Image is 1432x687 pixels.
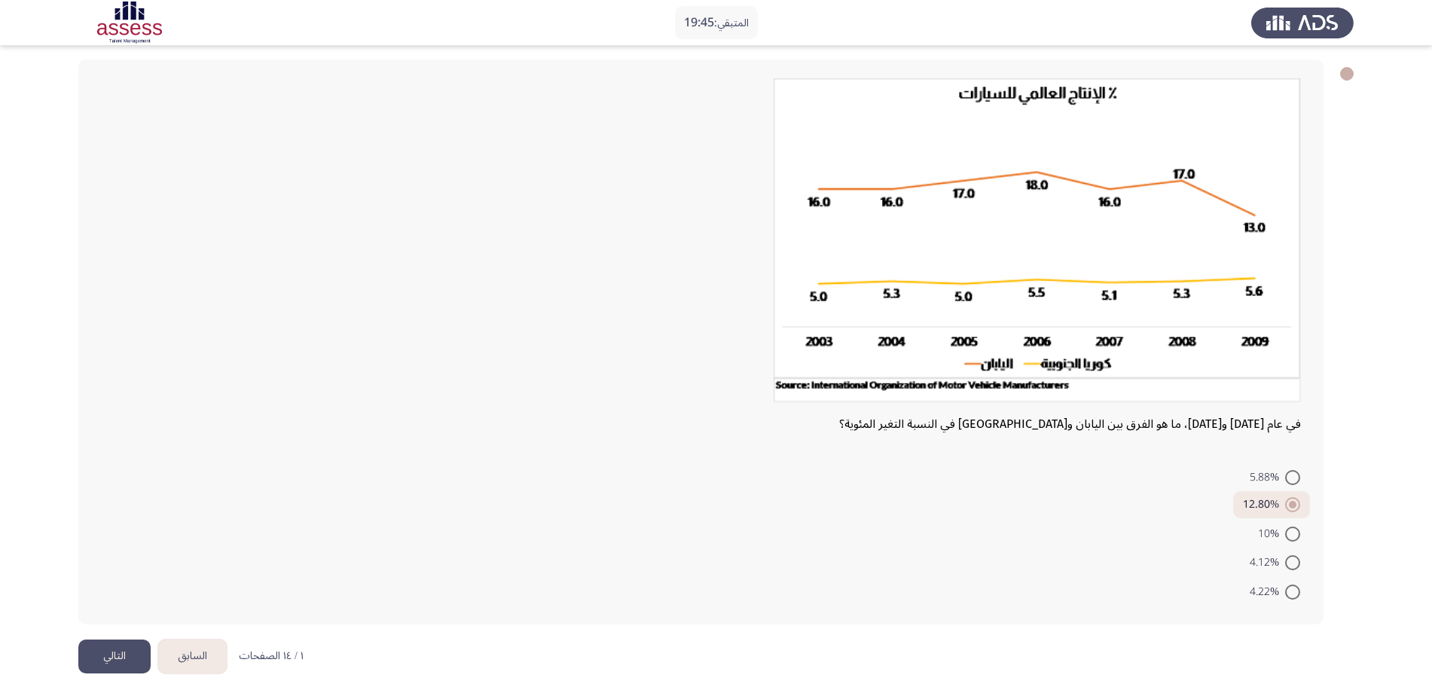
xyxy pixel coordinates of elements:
span: 5.88% [1250,469,1285,487]
p: المتبقي: [684,14,749,32]
img: Assessment logo of ASSESS Focus 4 Module Assessment [78,2,181,44]
span: 4.12% [1250,554,1285,572]
span: 12.80% [1243,496,1285,514]
img: Uk5DLUFSLTgwODQwMjA2Ni5wbmcxNjQxMjUzMDgyNzcx.png [774,78,1301,402]
span: 4.22% [1250,583,1285,601]
span: في عام [DATE] و[DATE]، ما هو الفرق بين اليابان و[GEOGRAPHIC_DATA] في النسبة التغير المئوية؟ [839,411,1301,437]
span: 10% [1258,525,1285,543]
img: Assess Talent Management logo [1251,2,1354,44]
span: 19:45 [684,10,714,35]
p: ١ / ١٤ الصفحات [239,650,304,663]
button: load next page [78,640,151,673]
button: load previous page [158,640,227,673]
